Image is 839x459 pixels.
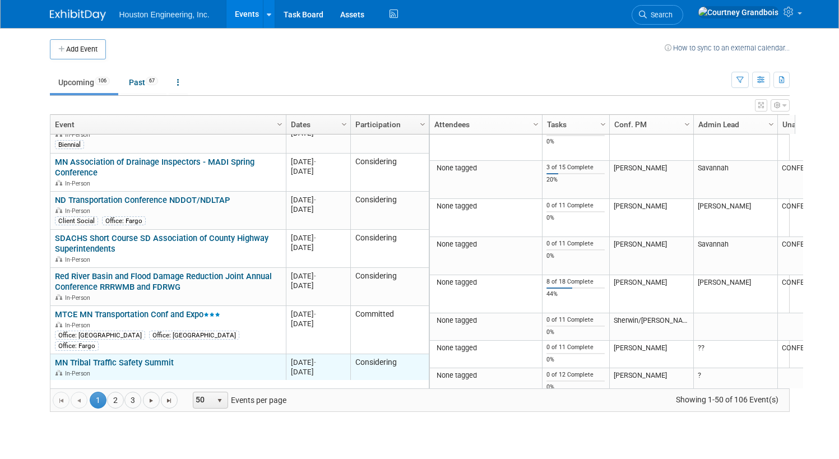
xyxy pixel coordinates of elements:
a: Search [632,5,683,25]
a: Attendees [434,115,535,134]
div: None tagged [434,371,537,380]
a: Column Settings [681,115,693,132]
button: Add Event [50,39,106,59]
div: [DATE] [291,319,345,328]
span: 50 [193,392,212,408]
div: 0% [546,356,605,364]
div: None tagged [434,164,537,173]
a: Admin Lead [698,115,770,134]
div: None tagged [434,344,537,353]
span: Column Settings [418,120,427,129]
div: 0% [546,138,605,146]
div: 0 of 11 Complete [546,202,605,210]
a: Upcoming106 [50,72,118,93]
span: Go to the next page [147,396,156,405]
div: [DATE] [291,367,345,377]
div: None tagged [434,240,537,249]
div: 20% [546,176,605,184]
div: Office: Fargo [102,216,146,225]
td: Committed [350,306,429,354]
div: None tagged [434,316,537,325]
span: - [314,310,316,318]
span: Column Settings [683,120,692,129]
td: Savannah [693,237,777,275]
span: Showing 1-50 of 106 Event(s) [665,392,789,407]
div: [DATE] [291,166,345,176]
td: [PERSON_NAME] [609,123,693,161]
a: Column Settings [597,115,609,132]
a: Go to the next page [143,392,160,409]
a: Go to the previous page [71,392,87,409]
div: [DATE] [291,309,345,319]
span: Column Settings [767,120,776,129]
td: [PERSON_NAME] [609,237,693,275]
div: 0 of 11 Complete [546,240,605,248]
span: In-Person [65,207,94,215]
td: ? [693,368,777,406]
img: In-Person Event [55,256,62,262]
a: Participation [355,115,421,134]
div: [DATE] [291,271,345,281]
div: [DATE] [291,157,345,166]
td: [PERSON_NAME] [609,368,693,406]
div: [DATE] [291,233,345,243]
td: [PERSON_NAME] [609,341,693,368]
span: In-Person [65,370,94,377]
a: Dates [291,115,343,134]
td: Considering [350,115,429,154]
span: 67 [146,77,158,85]
td: ?? [693,341,777,368]
span: Go to the previous page [75,396,84,405]
a: Past67 [120,72,166,93]
span: 1 [90,392,106,409]
div: 0 of 12 Complete [546,371,605,379]
img: In-Person Event [55,180,62,186]
a: Column Settings [416,115,429,132]
div: [DATE] [291,281,345,290]
a: Column Settings [338,115,350,132]
a: SDACHS Short Course SD Association of County Highway Superintendents [55,233,268,254]
div: Client Social [55,216,98,225]
span: Column Settings [340,120,349,129]
td: [PERSON_NAME] [693,199,777,237]
a: 2 [107,392,124,409]
span: Go to the first page [57,396,66,405]
td: Considering [350,354,429,382]
div: None tagged [434,278,537,287]
div: [DATE] [291,243,345,252]
span: - [314,157,316,166]
a: Column Settings [530,115,542,132]
a: Column Settings [765,115,777,132]
a: MN Association of Drainage Inspectors - MADI Spring Conference [55,157,254,178]
span: Go to the last page [165,396,174,405]
div: 44% [546,290,605,298]
td: Considering [350,268,429,306]
a: Conf. PM [614,115,686,134]
span: Column Settings [531,120,540,129]
div: None tagged [434,202,537,211]
a: Go to the first page [53,392,69,409]
div: [DATE] [291,205,345,214]
img: In-Person Event [55,294,62,300]
a: MN Tribal Traffic Safety Summit [55,358,174,368]
span: 106 [95,77,110,85]
img: ExhibitDay [50,10,106,21]
img: In-Person Event [55,370,62,375]
a: Red River Basin and Flood Damage Reduction Joint Annual Conference RRRWMB and FDRWG [55,271,272,292]
div: 8 of 18 Complete [546,278,605,286]
td: [PERSON_NAME] [609,199,693,237]
span: In-Person [65,322,94,329]
td: [PERSON_NAME] [609,161,693,199]
td: Considering [350,192,429,230]
span: select [215,396,224,405]
div: 0% [546,328,605,336]
div: Office: Fargo [55,341,99,350]
img: Courtney Grandbois [698,6,779,18]
a: ND Transportation Conference NDDOT/NDLTAP [55,195,230,205]
a: How to sync to an external calendar... [665,44,790,52]
td: Considering [350,230,429,268]
img: In-Person Event [55,322,62,327]
td: Considering [350,154,429,192]
div: 3 of 15 Complete [546,164,605,171]
div: 0 of 11 Complete [546,316,605,324]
